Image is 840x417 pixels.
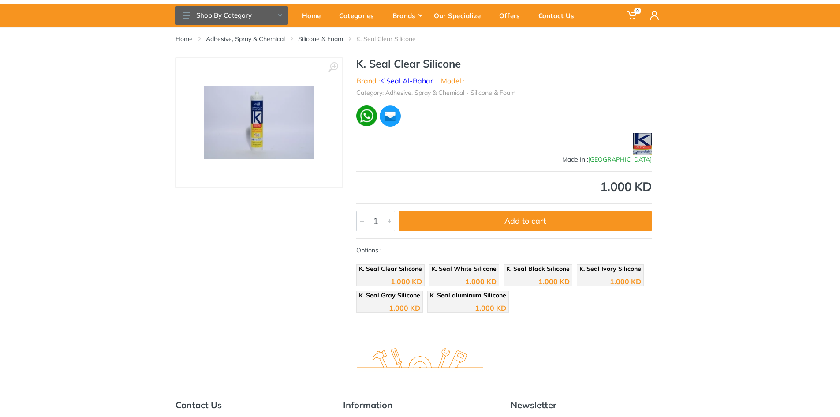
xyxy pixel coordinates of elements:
div: Categories [333,6,386,25]
button: Shop By Category [175,6,288,25]
h5: Newsletter [511,400,665,410]
div: Made In : [356,155,652,164]
div: Contact Us [532,6,586,25]
li: K. Seal Clear Silicone [356,34,429,43]
a: K. Seal Ivory Silicone 1.000 KD [577,264,644,286]
a: Silicone & Foam [298,34,343,43]
span: K. Seal aluminum Silicone [430,291,506,299]
div: 1.000 KD [538,278,570,285]
a: Categories [333,4,386,27]
a: Home [175,34,193,43]
a: Offers [493,4,532,27]
div: Offers [493,6,532,25]
a: Our Specialize [428,4,493,27]
li: Model : [441,75,465,86]
a: Home [296,4,333,27]
a: K.Seal Al-Bahar [380,76,433,85]
div: 1.000 KD [391,278,422,285]
img: Royal Tools - K. Seal Clear Silicone [204,86,314,159]
li: Brand : [356,75,433,86]
span: 0 [634,8,641,14]
div: 1.000 KD [389,304,420,312]
img: wa.webp [356,105,377,126]
img: ma.webp [379,105,402,128]
button: Add to cart [399,211,652,231]
div: 1.000 KD [475,304,506,312]
a: K. Seal aluminum Silicone 1.000 KD [427,291,509,313]
div: 1.000 KD [356,180,652,193]
a: K. Seal Gray Silicone 1.000 KD [356,291,423,313]
span: [GEOGRAPHIC_DATA] [588,155,652,163]
a: Contact Us [532,4,586,27]
h5: Contact Us [175,400,330,410]
span: K. Seal Gray Silicone [359,291,420,299]
a: 0 [621,4,644,27]
img: royal.tools Logo [357,348,483,372]
li: Category: Adhesive, Spray & Chemical - Silicone & Foam [356,88,515,98]
nav: breadcrumb [175,34,665,43]
span: K. Seal Black Silicone [506,265,570,273]
div: Brands [386,6,428,25]
a: K. Seal Black Silicone 1.000 KD [504,264,572,286]
div: 1.000 KD [610,278,641,285]
span: K. Seal White Silicone [432,265,497,273]
div: Home [296,6,333,25]
h1: K. Seal Clear Silicone [356,57,652,70]
div: 1.000 KD [465,278,497,285]
img: K.Seal Al-Bahar [633,133,652,155]
a: K. Seal White Silicone 1.000 KD [429,264,499,286]
div: Options : [356,246,652,317]
span: K. Seal Clear Silicone [359,265,422,273]
a: Adhesive, Spray & Chemical [206,34,285,43]
div: Our Specialize [428,6,493,25]
h5: Information [343,400,497,410]
a: K. Seal Clear Silicone 1.000 KD [356,264,425,286]
span: K. Seal Ivory Silicone [579,265,641,273]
